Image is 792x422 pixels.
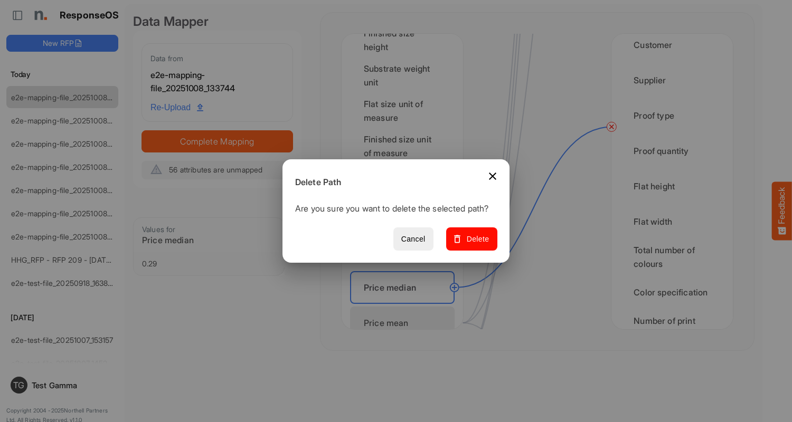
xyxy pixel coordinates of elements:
[295,176,489,189] h6: Delete Path
[295,202,489,219] p: Are you sure you want to delete the selected path?
[480,164,505,189] button: Close dialog
[454,233,489,246] span: Delete
[446,227,497,251] button: Delete
[393,227,433,251] button: Cancel
[401,233,426,246] span: Cancel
